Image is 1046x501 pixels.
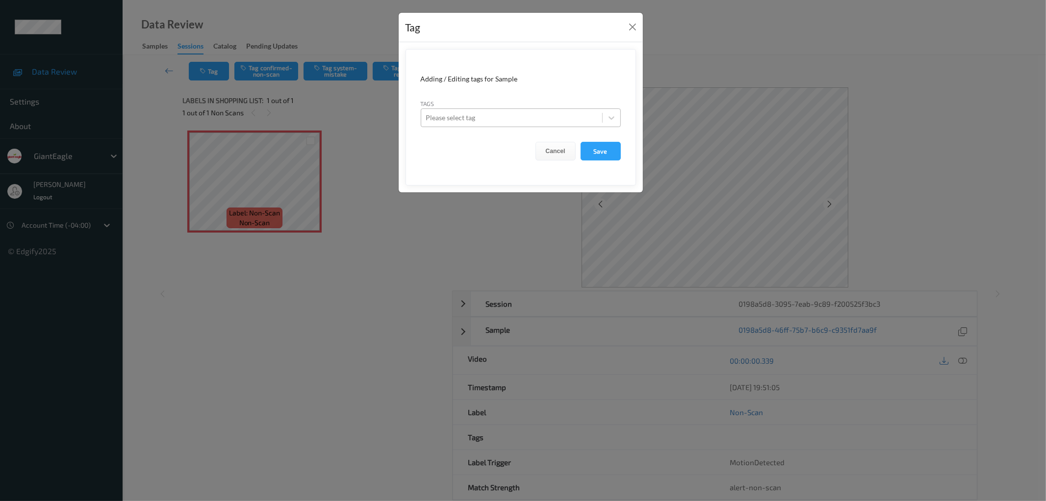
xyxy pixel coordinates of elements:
div: Adding / Editing tags for Sample [421,74,621,84]
button: Close [626,20,639,34]
button: Cancel [536,142,576,160]
div: Tag [406,20,421,35]
label: Tags [421,99,434,108]
button: Save [581,142,621,160]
